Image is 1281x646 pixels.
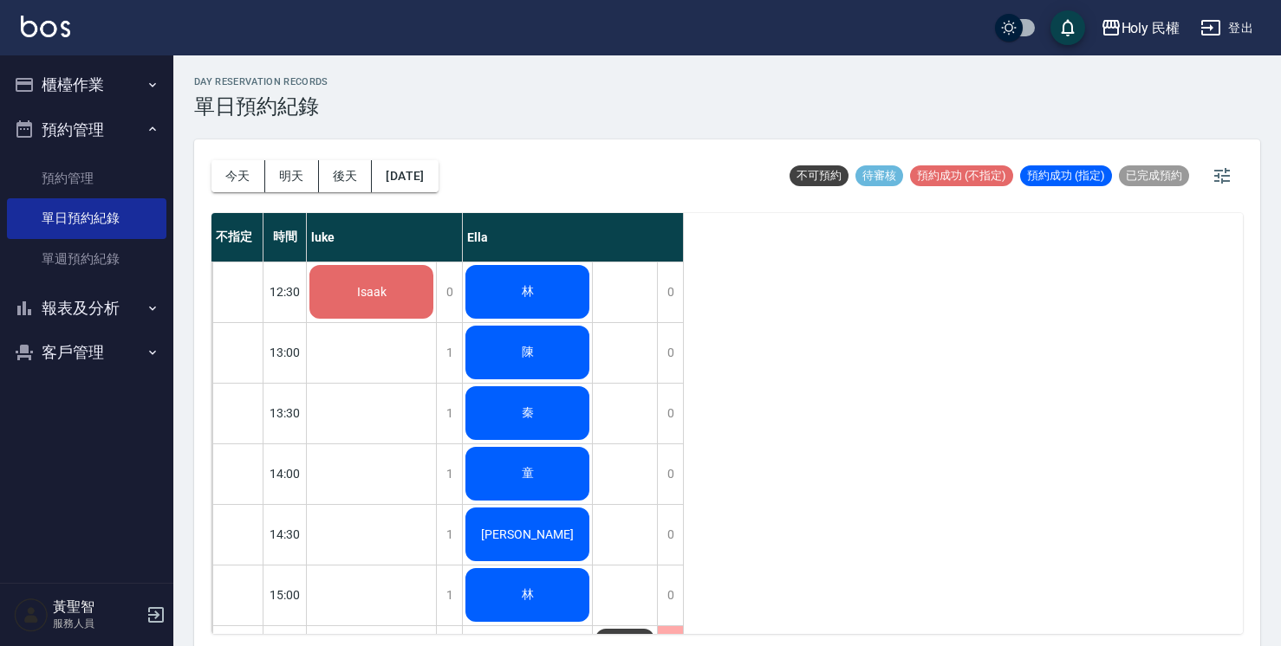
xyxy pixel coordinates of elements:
[518,466,537,481] span: 童
[657,505,683,565] div: 0
[657,323,683,383] div: 0
[1193,12,1260,44] button: 登出
[1122,17,1180,39] div: Holy 民權
[354,285,390,299] span: Isaak
[1094,10,1187,46] button: Holy 民權
[263,504,307,565] div: 14:30
[194,76,328,87] h2: day Reservation records
[7,198,166,238] a: 單日預約紀錄
[211,160,265,192] button: 今天
[855,168,903,184] span: 待審核
[436,505,462,565] div: 1
[7,158,166,198] a: 預約管理
[7,62,166,107] button: 櫃檯作業
[263,565,307,625] div: 15:00
[436,323,462,383] div: 1
[7,239,166,279] a: 單週預約紀錄
[518,345,537,360] span: 陳
[53,616,141,631] p: 服務人員
[14,598,49,632] img: Person
[657,565,683,625] div: 0
[436,565,462,625] div: 1
[372,160,438,192] button: [DATE]
[478,527,577,541] span: [PERSON_NAME]
[518,587,537,603] span: 林
[265,160,319,192] button: 明天
[263,383,307,443] div: 13:30
[657,384,683,443] div: 0
[436,384,462,443] div: 1
[463,213,684,262] div: Ella
[263,213,307,262] div: 時間
[436,262,462,322] div: 0
[436,444,462,504] div: 1
[1050,10,1085,45] button: save
[194,94,328,119] h3: 單日預約紀錄
[910,168,1013,184] span: 預約成功 (不指定)
[211,213,263,262] div: 不指定
[7,286,166,331] button: 報表及分析
[657,262,683,322] div: 0
[518,405,537,421] span: 秦
[319,160,373,192] button: 後天
[790,168,849,184] span: 不可預約
[1119,168,1189,184] span: 已完成預約
[263,262,307,322] div: 12:30
[657,444,683,504] div: 0
[7,107,166,152] button: 預約管理
[1020,168,1112,184] span: 預約成功 (指定)
[53,598,141,616] h5: 黃聖智
[263,322,307,383] div: 13:00
[21,16,70,37] img: Logo
[263,443,307,504] div: 14:00
[518,284,537,300] span: 林
[307,213,463,262] div: luke
[7,330,166,375] button: 客戶管理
